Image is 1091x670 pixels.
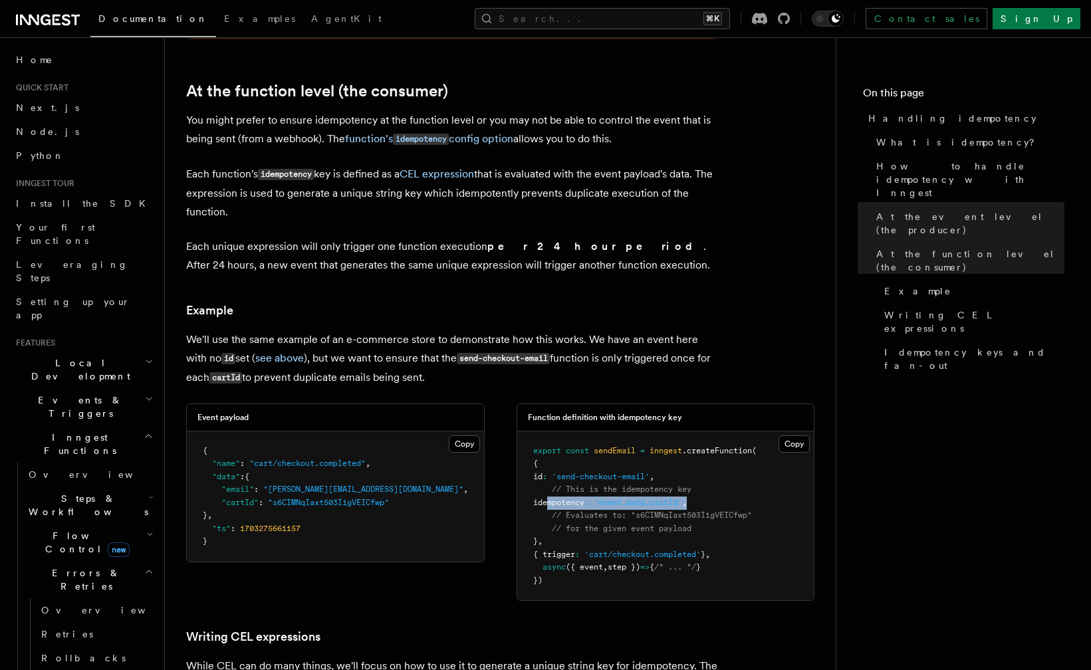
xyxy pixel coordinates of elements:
a: Setting up your app [11,290,156,327]
span: export [533,446,561,455]
a: Leveraging Steps [11,253,156,290]
span: "s6CIMNqIaxt503I1gVEICfwp" [268,498,389,507]
span: sendEmail [594,446,636,455]
a: Documentation [90,4,216,37]
span: Python [16,150,64,161]
span: : [231,524,235,533]
a: At the function level (the consumer) [871,242,1064,279]
a: How to handle idempotency with Inngest [871,154,1064,205]
h3: Event payload [197,412,249,423]
span: , [463,485,468,494]
span: inngest [650,446,682,455]
a: At the function level (the consumer) [186,82,448,100]
span: id [533,472,543,481]
a: Overview [23,463,156,487]
span: { [650,562,654,572]
span: 'event.data.cartId' [594,498,682,507]
span: Flow Control [23,529,146,556]
a: Handling idempotency [863,106,1064,130]
span: , [538,536,543,546]
span: Quick start [11,82,68,93]
span: Errors & Retries [23,566,144,593]
button: Toggle dark mode [812,11,844,27]
a: Your first Functions [11,215,156,253]
p: You might prefer to ensure idempotency at the function level or you may not be able to control th... [186,111,718,149]
span: Steps & Workflows [23,492,148,518]
a: Writing CEL expressions [879,303,1064,340]
span: Handling idempotency [868,112,1036,125]
span: { trigger [533,550,575,559]
button: Flow Controlnew [23,524,156,561]
span: ( [752,446,757,455]
a: Home [11,48,156,72]
span: }) [533,576,543,585]
span: : [254,485,259,494]
a: Examples [216,4,303,36]
span: AgentKit [311,13,382,24]
span: .createFunction [682,446,752,455]
span: idempotency [533,498,584,507]
span: Overview [29,469,166,480]
a: Idempotency keys and fan-out [879,340,1064,378]
span: Inngest Functions [11,431,144,457]
p: Each unique expression will only trigger one function execution . After 24 hours, a new event tha... [186,237,718,275]
span: "name" [212,459,240,468]
span: : [575,550,580,559]
span: What is idempotency? [876,136,1044,149]
code: idempotency [393,134,449,145]
span: // Evaluates to: "s6CIMNqIaxt503I1gVEICfwp" [552,510,752,520]
span: { [245,472,249,481]
span: Features [11,338,55,348]
a: Install the SDK [11,191,156,215]
span: Idempotency keys and fan-out [884,346,1064,372]
h4: On this page [863,85,1064,106]
h3: Function definition with idempotency key [528,412,682,423]
a: see above [255,352,304,364]
button: Steps & Workflows [23,487,156,524]
span: // for the given event payload [552,524,691,533]
button: Copy [449,435,480,453]
a: What is idempotency? [871,130,1064,154]
span: : [259,498,263,507]
code: send-checkout-email [457,353,550,364]
span: , [603,562,608,572]
span: Your first Functions [16,222,95,246]
span: Local Development [11,356,145,383]
a: Next.js [11,96,156,120]
span: } [701,550,705,559]
a: Sign Up [993,8,1080,29]
p: Each function's key is defined as a that is evaluated with the event payload's data. The expressi... [186,165,718,221]
a: At the event level (the producer) [871,205,1064,242]
span: How to handle idempotency with Inngest [876,160,1064,199]
span: Retries [41,629,93,639]
span: async [543,562,566,572]
span: 'cart/checkout.completed' [584,550,701,559]
span: "email" [221,485,254,494]
span: Leveraging Steps [16,259,128,283]
span: Overview [41,605,178,615]
span: : [240,459,245,468]
span: ({ event [566,562,603,572]
span: : [543,472,547,481]
button: Errors & Retries [23,561,156,598]
code: idempotency [258,169,314,180]
span: // This is the idempotency key [552,485,691,494]
span: Documentation [98,13,208,24]
span: "cartId" [221,498,259,507]
span: "[PERSON_NAME][EMAIL_ADDRESS][DOMAIN_NAME]" [263,485,463,494]
span: , [650,472,654,481]
a: Node.js [11,120,156,144]
span: Inngest tour [11,178,74,189]
button: Events & Triggers [11,388,156,425]
a: AgentKit [303,4,390,36]
span: "data" [212,472,240,481]
span: 1703275661157 [240,524,301,533]
span: { [533,459,538,468]
span: { [203,446,207,455]
span: , [207,510,212,520]
span: At the function level (the consumer) [876,247,1064,274]
span: Example [884,284,951,298]
code: id [221,353,235,364]
button: Search...⌘K [475,8,730,29]
span: const [566,446,589,455]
